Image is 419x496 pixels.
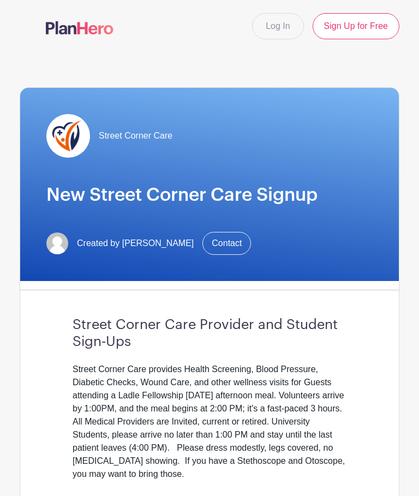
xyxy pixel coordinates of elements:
[46,21,113,34] img: logo-507f7623f17ff9eddc593b1ce0a138ce2505c220e1c5a4e2b4648c50719b7d32.svg
[46,232,68,254] img: default-ce2991bfa6775e67f084385cd625a349d9dcbb7a52a09fb2fda1e96e2d18dcdb.png
[99,129,172,142] span: Street Corner Care
[73,363,346,481] div: Street Corner Care provides Health Screening, Blood Pressure, Diabetic Checks, Wound Care, and ot...
[73,316,346,350] h3: Street Corner Care Provider and Student Sign-Ups
[313,13,399,39] a: Sign Up for Free
[202,232,251,255] a: Contact
[46,184,373,206] h1: New Street Corner Care Signup
[46,114,90,158] img: SCC%20PlanHero.png
[77,237,194,250] span: Created by [PERSON_NAME]
[252,13,303,39] a: Log In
